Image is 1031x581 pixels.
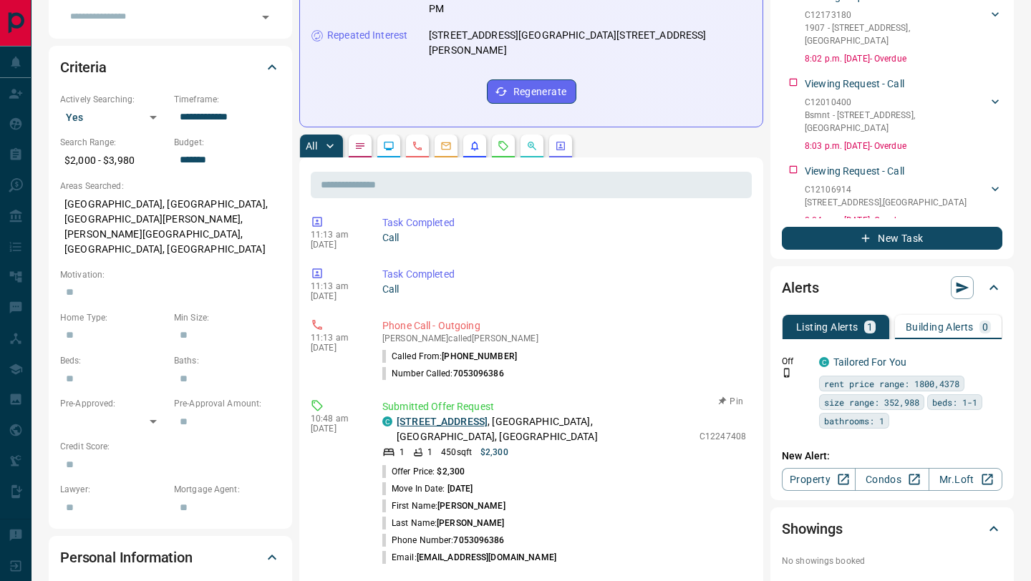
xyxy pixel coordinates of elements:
[174,311,281,324] p: Min Size:
[805,183,967,196] p: C12106914
[174,93,281,106] p: Timeframe:
[311,240,361,250] p: [DATE]
[453,368,504,379] span: 7053096386
[805,180,1002,212] div: C12106914[STREET_ADDRESS],[GEOGRAPHIC_DATA]
[174,136,281,149] p: Budget:
[805,52,1002,65] p: 8:02 p.m. [DATE] - Overdue
[906,322,974,332] p: Building Alerts
[256,7,276,27] button: Open
[469,140,480,152] svg: Listing Alerts
[833,356,906,368] a: Tailored For You
[397,414,692,444] p: , [GEOGRAPHIC_DATA], [GEOGRAPHIC_DATA], [GEOGRAPHIC_DATA]
[782,276,819,299] h2: Alerts
[437,467,465,477] span: $2,300
[932,395,977,409] span: beds: 1-1
[60,136,167,149] p: Search Range:
[354,140,366,152] svg: Notes
[805,214,1002,227] p: 8:04 p.m. [DATE] - Overdue
[60,311,167,324] p: Home Type:
[498,140,509,152] svg: Requests
[382,215,746,230] p: Task Completed
[442,351,517,361] span: [PHONE_NUMBER]
[429,28,751,58] p: [STREET_ADDRESS][GEOGRAPHIC_DATA][STREET_ADDRESS][PERSON_NAME]
[60,354,167,367] p: Beds:
[819,357,829,367] div: condos.ca
[805,77,904,92] p: Viewing Request - Call
[440,140,452,152] svg: Emails
[782,270,1002,305] div: Alerts
[555,140,566,152] svg: Agent Actions
[60,546,193,569] h2: Personal Information
[382,416,392,426] div: condos.ca
[805,109,988,135] p: Bsmnt - [STREET_ADDRESS] , [GEOGRAPHIC_DATA]
[487,79,576,104] button: Regenerate
[805,9,988,21] p: C12173180
[327,28,407,43] p: Repeated Interest
[60,540,281,575] div: Personal Information
[855,468,929,491] a: Condos
[782,368,792,378] svg: Push Notification Only
[174,483,281,496] p: Mortgage Agent:
[60,483,167,496] p: Lawyer:
[441,446,472,459] p: 450 sqft
[526,140,538,152] svg: Opportunities
[796,322,858,332] p: Listing Alerts
[437,501,505,511] span: [PERSON_NAME]
[60,397,167,410] p: Pre-Approved:
[805,21,988,47] p: 1907 - [STREET_ADDRESS] , [GEOGRAPHIC_DATA]
[382,482,473,495] p: Move In Date:
[782,555,1002,567] p: No showings booked
[710,395,752,408] button: Pin
[382,367,504,380] p: Number Called:
[929,468,1002,491] a: Mr.Loft
[480,446,508,459] p: $2,300
[311,230,361,240] p: 11:13 am
[382,499,505,512] p: First Name:
[382,318,746,333] p: Phone Call - Outgoing
[174,397,281,410] p: Pre-Approval Amount:
[60,149,167,172] p: $2,000 - $3,980
[382,399,746,414] p: Submitted Offer Request
[412,140,423,152] svg: Calls
[382,534,505,547] p: Phone Number:
[60,106,167,129] div: Yes
[382,267,746,282] p: Task Completed
[867,322,873,332] p: 1
[60,440,281,453] p: Credit Score:
[174,354,281,367] p: Baths:
[782,449,1002,464] p: New Alert:
[60,50,281,84] div: Criteria
[805,93,1002,137] div: C12010400Bsmnt - [STREET_ADDRESS],[GEOGRAPHIC_DATA]
[60,192,281,261] p: [GEOGRAPHIC_DATA], [GEOGRAPHIC_DATA], [GEOGRAPHIC_DATA][PERSON_NAME], [PERSON_NAME][GEOGRAPHIC_DA...
[382,517,505,529] p: Last Name:
[824,376,959,391] span: rent price range: 1800,4378
[824,414,884,428] span: bathrooms: 1
[397,416,488,427] a: [STREET_ADDRESS]
[782,355,810,368] p: Off
[311,281,361,291] p: 11:13 am
[382,551,556,564] p: Email:
[383,140,395,152] svg: Lead Browsing Activity
[782,227,1002,250] button: New Task
[60,180,281,192] p: Areas Searched:
[382,282,746,297] p: Call
[311,333,361,343] p: 11:13 am
[311,343,361,353] p: [DATE]
[824,395,919,409] span: size range: 352,988
[700,430,746,443] p: C12247408
[311,424,361,434] p: [DATE]
[382,465,465,478] p: Offer Price:
[417,552,556,562] span: [EMAIL_ADDRESS][DOMAIN_NAME]
[306,141,317,151] p: All
[782,468,856,491] a: Property
[782,517,843,540] h2: Showings
[311,291,361,301] p: [DATE]
[805,196,967,209] p: [STREET_ADDRESS] , [GEOGRAPHIC_DATA]
[311,414,361,424] p: 10:48 am
[805,140,1002,152] p: 8:03 p.m. [DATE] - Overdue
[447,484,473,494] span: [DATE]
[805,96,988,109] p: C12010400
[437,518,504,528] span: [PERSON_NAME]
[60,93,167,106] p: Actively Searching:
[805,6,1002,50] div: C121731801907 - [STREET_ADDRESS],[GEOGRAPHIC_DATA]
